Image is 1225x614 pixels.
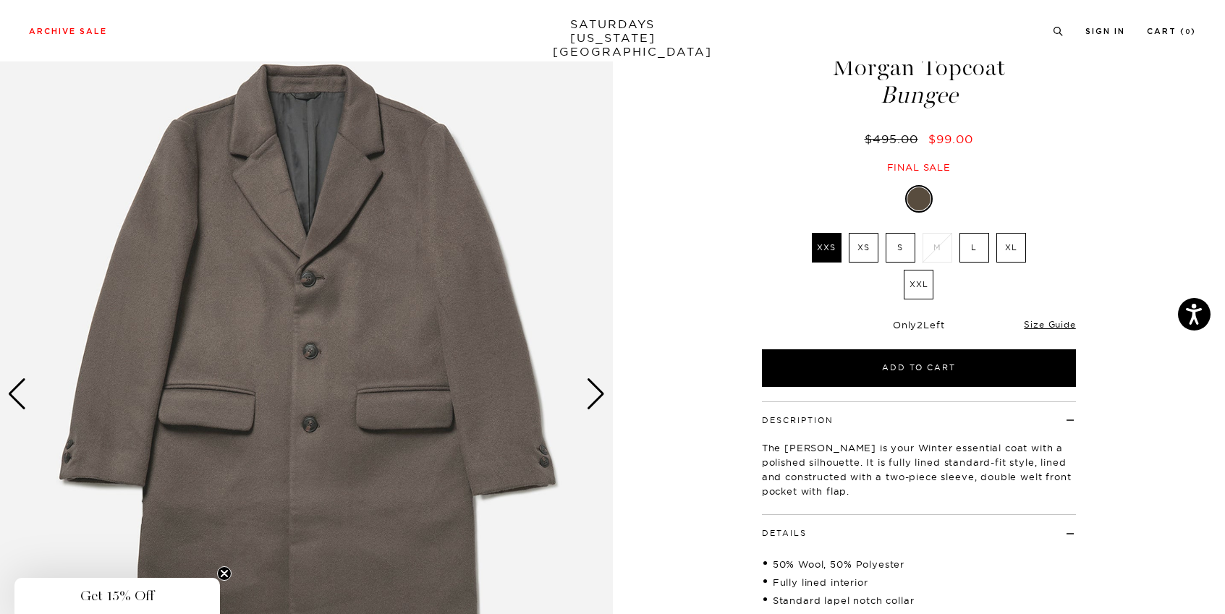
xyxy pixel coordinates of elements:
[849,233,878,263] label: XS
[904,270,933,299] label: XXL
[217,566,232,581] button: Close teaser
[762,417,834,425] button: Description
[760,161,1078,174] div: Final sale
[928,132,973,146] span: $99.00
[7,378,27,410] div: Previous slide
[1024,319,1075,330] a: Size Guide
[812,233,842,263] label: XXS
[886,233,915,263] label: S
[959,233,989,263] label: L
[762,593,1076,607] li: Standard lapel notch collar
[996,233,1026,263] label: XL
[865,132,924,146] del: $495.00
[762,575,1076,589] li: Fully lined interior
[1147,27,1196,35] a: Cart (0)
[14,578,220,614] div: Get 15% OffClose teaser
[762,319,1076,331] div: Only Left
[1185,29,1191,35] small: 0
[553,17,672,59] a: SATURDAYS[US_STATE][GEOGRAPHIC_DATA]
[762,440,1076,498] p: The [PERSON_NAME] is your Winter essential coat with a polished silhouette. It is fully lined sta...
[80,587,154,605] span: Get 15% Off
[29,27,107,35] a: Archive Sale
[762,529,807,537] button: Details
[586,378,606,410] div: Next slide
[917,319,923,331] span: 2
[760,83,1078,107] span: Bungee
[762,349,1076,387] button: Add to Cart
[1085,27,1125,35] a: Sign In
[762,557,1076,571] li: 50% Wool, 50% Polyester
[760,56,1078,107] h1: Morgan Topcoat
